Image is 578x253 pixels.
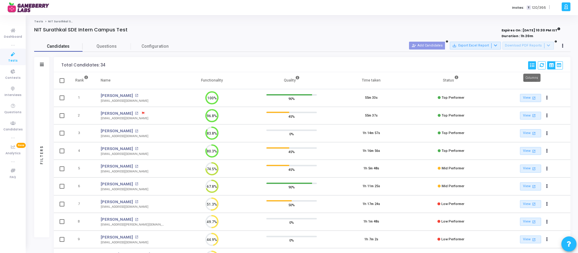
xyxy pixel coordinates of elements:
button: Actions [543,111,551,120]
a: View [520,235,541,244]
span: FAQ [10,175,16,180]
span: Top Performer [442,149,464,153]
span: 45% [288,113,295,119]
div: [EMAIL_ADDRESS][DOMAIN_NAME] [101,187,148,192]
span: Candidates [3,127,23,132]
span: 0% [289,219,294,226]
a: View [520,200,541,208]
mat-icon: open_in_new [135,130,138,133]
button: Actions [543,218,551,226]
div: Columns [523,74,541,82]
div: View Options [547,61,563,69]
mat-icon: person_add_alt [412,43,416,48]
h4: NIT Surathkal SDE Intern Campus Test [34,27,128,33]
th: Rank [69,72,95,89]
div: [EMAIL_ADDRESS][DOMAIN_NAME] [101,240,148,245]
div: [EMAIL_ADDRESS][DOMAIN_NAME] [101,169,148,174]
a: [PERSON_NAME] [101,181,133,187]
td: 7 [69,195,95,213]
div: 1h 5m 48s [363,166,379,171]
span: NIT Surathkal SDE Intern Campus Test [48,20,105,23]
a: [PERSON_NAME] [101,234,133,240]
div: Time taken [362,77,381,84]
label: Invites: [512,5,524,10]
span: 90% [288,184,295,190]
td: 6 [69,178,95,195]
mat-icon: open_in_new [531,237,537,242]
mat-icon: open_in_new [135,235,138,239]
nav: breadcrumb [34,20,570,24]
th: Actions [491,72,570,89]
div: [EMAIL_ADDRESS][DOMAIN_NAME] [101,205,148,209]
a: [PERSON_NAME] [101,128,133,134]
div: 55m 33s [365,95,378,101]
div: [EMAIL_ADDRESS][DOMAIN_NAME] [101,99,148,103]
div: Filters [39,121,44,188]
span: 45% [288,166,295,172]
td: 9 [69,231,95,248]
div: [EMAIL_ADDRESS][DOMAIN_NAME] [101,152,148,156]
span: T [527,5,531,10]
span: 50% [288,202,295,208]
span: 0% [289,131,294,137]
a: View [520,94,541,102]
a: [PERSON_NAME] [101,110,133,117]
a: View [520,129,541,137]
mat-icon: open_in_new [531,95,537,101]
span: Dashboard [4,34,22,40]
div: 1h 7m 2s [364,237,378,242]
a: View [520,165,541,173]
strong: Duration : 1h 20m [502,34,533,38]
mat-icon: open_in_new [531,149,537,154]
button: Actions [543,165,551,173]
span: Low Performer [441,219,464,223]
div: Name [101,77,111,84]
span: Top Performer [442,96,464,100]
mat-icon: save_alt [452,43,456,48]
a: [PERSON_NAME] [101,146,133,152]
span: Interviews [5,93,21,98]
span: 120/366 [532,5,546,10]
td: 5 [69,160,95,178]
a: View [520,218,541,226]
mat-icon: open_in_new [531,184,537,189]
div: 55m 37s [365,113,378,118]
th: Status [411,72,491,89]
div: [EMAIL_ADDRESS][DOMAIN_NAME] [101,116,148,121]
div: 1h 11m 25s [362,184,380,189]
button: Actions [543,94,551,102]
span: Low Performer [441,237,464,241]
mat-icon: open_in_new [135,182,138,186]
a: Tests [34,20,43,23]
span: Tests [8,58,18,63]
button: Export Excel Report [450,42,501,50]
span: 0% [289,237,294,243]
div: 1h 14m 57s [362,131,380,136]
a: View [520,147,541,155]
span: Analytics [5,151,21,156]
span: | [549,4,550,11]
mat-icon: open_in_new [135,94,138,97]
div: 1h 17m 24s [362,202,380,207]
mat-icon: open_in_new [531,131,537,136]
a: View [520,112,541,120]
div: [EMAIL_ADDRESS][DOMAIN_NAME] [101,134,148,139]
td: 8 [69,213,95,231]
span: Top Performer [442,131,464,135]
mat-icon: open_in_new [531,166,537,171]
mat-icon: open_in_new [135,165,138,168]
a: [PERSON_NAME] [101,199,133,205]
div: 1h 1m 48s [363,219,379,224]
span: Contests [5,75,21,81]
span: 45% [288,149,295,155]
mat-icon: open_in_new [135,200,138,203]
td: 2 [69,107,95,125]
strong: Expires On : [DATE] 10:30 PM IST [502,26,560,33]
button: Actions [543,182,551,191]
th: Functionality [172,72,252,89]
a: [PERSON_NAME] [101,216,133,223]
button: Actions [543,129,551,138]
td: 4 [69,142,95,160]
